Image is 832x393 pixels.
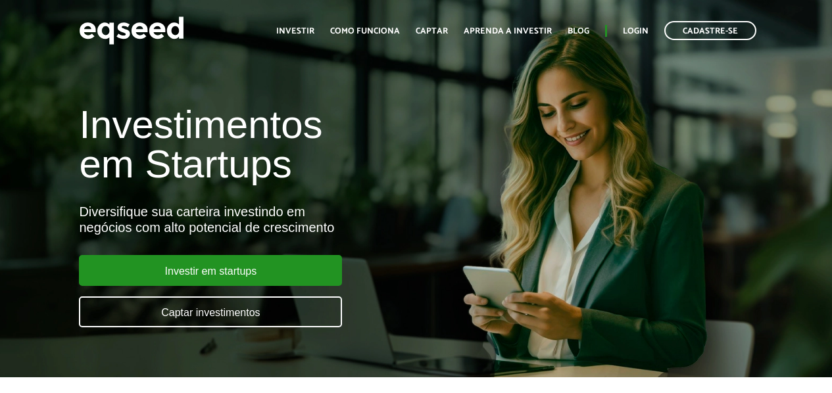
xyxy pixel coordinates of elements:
[79,296,342,327] a: Captar investimentos
[79,105,476,184] h1: Investimentos em Startups
[79,255,342,286] a: Investir em startups
[79,13,184,48] img: EqSeed
[623,27,648,35] a: Login
[664,21,756,40] a: Cadastre-se
[568,27,589,35] a: Blog
[416,27,448,35] a: Captar
[330,27,400,35] a: Como funciona
[276,27,314,35] a: Investir
[464,27,552,35] a: Aprenda a investir
[79,204,476,235] div: Diversifique sua carteira investindo em negócios com alto potencial de crescimento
